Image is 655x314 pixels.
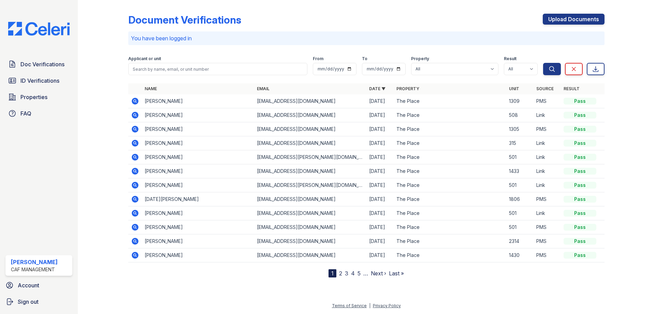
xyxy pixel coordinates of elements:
td: The Place [394,178,506,192]
div: Pass [564,112,596,119]
td: Link [534,150,561,164]
td: [PERSON_NAME] [142,248,254,262]
td: PMS [534,192,561,206]
div: Pass [564,168,596,175]
td: The Place [394,234,506,248]
td: [DATE] [366,122,394,136]
td: 501 [506,178,534,192]
div: Pass [564,210,596,217]
td: [EMAIL_ADDRESS][DOMAIN_NAME] [254,164,366,178]
a: Next › [371,270,386,277]
label: Applicant or unit [128,56,161,62]
td: [EMAIL_ADDRESS][DOMAIN_NAME] [254,122,366,136]
td: PMS [534,234,561,248]
a: 2 [339,270,342,277]
td: 1433 [506,164,534,178]
div: Document Verifications [128,14,241,26]
a: Upload Documents [543,14,605,25]
td: 501 [506,150,534,164]
a: Email [257,86,270,91]
td: Link [534,136,561,150]
td: [DATE] [366,192,394,206]
a: FAQ [5,107,72,120]
div: Pass [564,140,596,147]
td: [PERSON_NAME] [142,94,254,108]
span: Sign out [18,298,39,306]
label: To [362,56,367,62]
a: ID Verifications [5,74,72,87]
span: Doc Verifications [20,60,64,68]
a: Unit [509,86,519,91]
td: [PERSON_NAME] [142,206,254,220]
label: Property [411,56,429,62]
a: Name [145,86,157,91]
td: 508 [506,108,534,122]
a: Result [564,86,580,91]
td: Link [534,178,561,192]
p: You have been logged in [131,34,602,42]
td: Link [534,164,561,178]
td: The Place [394,108,506,122]
td: [DATE] [366,108,394,122]
td: [DATE] [366,164,394,178]
td: [DATE] [366,234,394,248]
span: FAQ [20,109,31,118]
td: [DATE] [366,220,394,234]
td: [EMAIL_ADDRESS][PERSON_NAME][DOMAIN_NAME] [254,178,366,192]
td: [PERSON_NAME] [142,234,254,248]
div: Pass [564,154,596,161]
a: 5 [358,270,361,277]
span: ID Verifications [20,77,59,85]
td: [DATE] [366,248,394,262]
div: CAF Management [11,266,58,273]
td: 315 [506,136,534,150]
a: 3 [345,270,348,277]
td: [DATE] [366,150,394,164]
td: 2314 [506,234,534,248]
td: [EMAIL_ADDRESS][DOMAIN_NAME] [254,108,366,122]
td: [PERSON_NAME] [142,164,254,178]
div: Pass [564,224,596,231]
img: CE_Logo_Blue-a8612792a0a2168367f1c8372b55b34899dd931a85d93a1a3d3e32e68fde9ad4.png [3,22,75,36]
div: Pass [564,238,596,245]
td: 1305 [506,122,534,136]
div: Pass [564,126,596,133]
td: [PERSON_NAME] [142,150,254,164]
a: Account [3,278,75,292]
td: [EMAIL_ADDRESS][DOMAIN_NAME] [254,248,366,262]
a: Property [396,86,419,91]
div: [PERSON_NAME] [11,258,58,266]
span: Properties [20,93,47,101]
div: Pass [564,98,596,105]
td: [DATE] [366,206,394,220]
label: Result [504,56,516,62]
td: [DATE][PERSON_NAME] [142,192,254,206]
td: Link [534,206,561,220]
a: Date ▼ [369,86,385,91]
td: The Place [394,220,506,234]
a: Doc Verifications [5,57,72,71]
td: [PERSON_NAME] [142,178,254,192]
div: | [369,303,370,308]
td: [DATE] [366,136,394,150]
td: The Place [394,94,506,108]
a: Privacy Policy [373,303,401,308]
a: Last » [389,270,404,277]
a: Sign out [3,295,75,309]
td: 1309 [506,94,534,108]
div: Pass [564,196,596,203]
td: 1806 [506,192,534,206]
a: 4 [351,270,355,277]
td: The Place [394,206,506,220]
td: [PERSON_NAME] [142,122,254,136]
td: The Place [394,150,506,164]
td: The Place [394,136,506,150]
div: Pass [564,182,596,189]
td: [EMAIL_ADDRESS][DOMAIN_NAME] [254,234,366,248]
input: Search by name, email, or unit number [128,63,307,75]
label: From [313,56,323,62]
td: [EMAIL_ADDRESS][DOMAIN_NAME] [254,192,366,206]
td: The Place [394,192,506,206]
td: PMS [534,248,561,262]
